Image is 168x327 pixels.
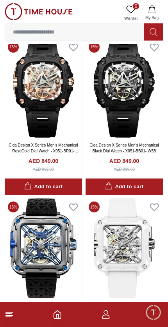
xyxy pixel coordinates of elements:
[5,198,82,298] img: Ciga Design X Series Titanium Men's Mechanical Silver+Blue+Multi Color Dial Watch - X021-TIBU-W25BK
[121,3,141,23] a: 0Wishlist
[109,157,139,165] h4: AED 849.00
[8,42,19,53] span: 15 %
[114,166,135,172] div: AED 999.00
[8,202,19,212] span: 15 %
[121,16,141,21] span: Wishlist
[141,3,163,23] button: My Bag
[86,179,163,195] button: Add to cart
[9,143,78,159] a: Ciga Design X Series Men's Mechanical RoseGold Dial Watch - X051-BR01- W5B
[5,179,82,195] button: Add to cart
[89,42,100,53] span: 15 %
[142,15,162,21] span: My Bag
[86,39,163,138] img: Ciga Design X Series Men's Mechanical Black Dial Watch - X051-BB01- W5B
[86,198,163,298] img: Ciga Design X Ceramic Men's Mechanical Skeleton Dial Watch - X012-WS02-W5WH
[145,304,162,321] div: Chat Widget
[5,39,82,138] img: Ciga Design X Series Men's Mechanical RoseGold Dial Watch - X051-BR01- W5B
[5,3,73,20] img: ...
[24,182,63,191] div: Add to cart
[105,182,143,191] div: Add to cart
[53,310,62,319] a: Home
[33,166,54,172] div: AED 999.00
[133,3,139,9] span: 0
[29,157,58,165] h4: AED 849.00
[89,143,159,153] a: Ciga Design X Series Men's Mechanical Black Dial Watch - X051-BB01- W5B
[89,202,100,212] span: 15 %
